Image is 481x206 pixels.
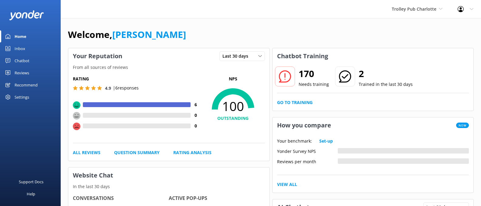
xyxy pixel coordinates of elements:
p: | 6 responses [113,85,139,91]
h4: Conversations [73,194,169,202]
h3: Your Reputation [68,48,127,64]
div: Yonder Survey NPS [277,148,338,154]
a: [PERSON_NAME] [112,28,186,41]
a: All Reviews [73,149,100,156]
h3: Chatbot Training [273,48,333,64]
h4: Active Pop-ups [169,194,265,202]
div: Chatbot [15,55,29,67]
p: Needs training [299,81,329,88]
p: Your benchmark: [277,138,312,144]
div: Home [15,30,26,42]
h5: Rating [73,76,201,82]
p: From all sources of reviews [68,64,269,71]
a: Rating Analysis [173,149,212,156]
p: In the last 30 days [68,183,269,190]
div: Help [27,188,35,200]
span: 4.9 [105,85,111,91]
p: Trained in the last 30 days [359,81,413,88]
h3: Website Chat [68,167,269,183]
h4: 0 [191,123,201,129]
a: Set-up [319,138,333,144]
h4: 6 [191,101,201,108]
img: yonder-white-logo.png [9,10,44,20]
div: Reviews [15,67,29,79]
div: Inbox [15,42,25,55]
div: Support Docs [19,176,43,188]
h1: Welcome, [68,27,186,42]
a: View All [277,181,297,188]
h2: 170 [299,66,329,81]
a: Go to Training [277,99,313,106]
h4: OUTSTANDING [201,115,265,122]
span: New [456,123,469,128]
span: Trolley Pub Charlotte [392,6,436,12]
h3: How you compare [273,117,336,133]
h2: 2 [359,66,413,81]
a: Question Summary [114,149,160,156]
div: Recommend [15,79,38,91]
h4: 0 [191,112,201,119]
span: 100 [201,99,265,114]
span: Last 30 days [222,53,252,59]
div: Settings [15,91,29,103]
div: Reviews per month [277,158,338,164]
p: NPS [201,76,265,82]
